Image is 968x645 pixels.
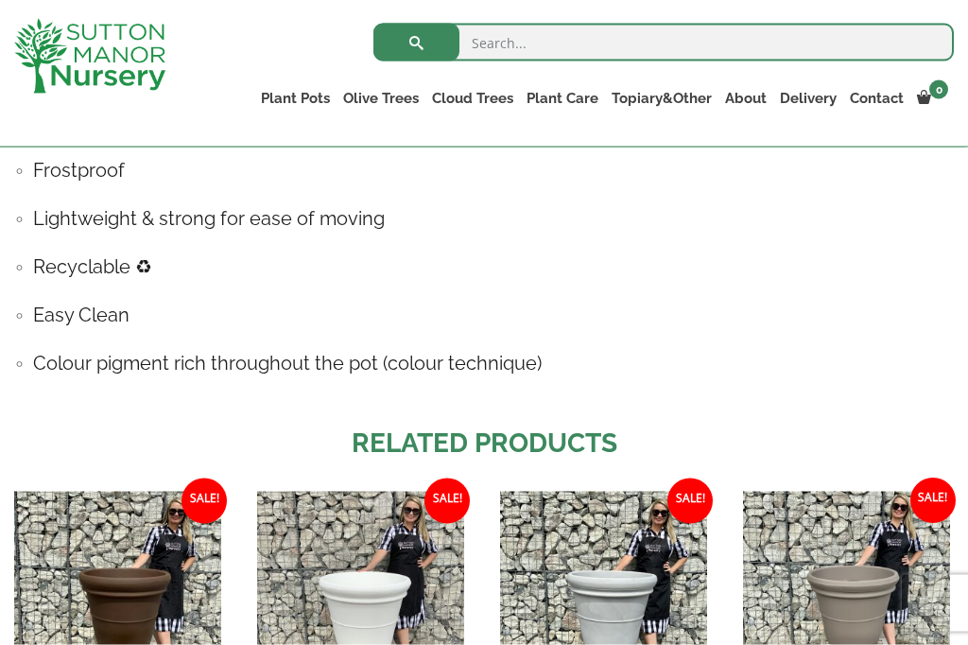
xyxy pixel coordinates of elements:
[254,85,337,112] a: Plant Pots
[337,85,425,112] a: Olive Trees
[843,85,910,112] a: Contact
[520,85,605,112] a: Plant Care
[33,156,954,185] h4: Frostproof
[605,85,718,112] a: Topiary&Other
[33,204,954,234] h4: Lightweight & strong for ease of moving
[718,85,773,112] a: About
[14,424,954,463] h2: Related products
[181,479,227,524] span: Sale!
[424,479,470,524] span: Sale!
[425,85,520,112] a: Cloud Trees
[14,19,165,94] img: logo
[33,301,954,330] h4: Easy Clean
[667,479,713,524] span: Sale!
[910,85,954,112] a: 0
[373,24,954,61] input: Search...
[33,253,954,282] h4: Recyclable ♻
[33,349,954,378] h4: Colour pigment rich throughout the pot (colour technique)
[910,479,956,524] span: Sale!
[929,80,948,99] span: 0
[773,85,843,112] a: Delivery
